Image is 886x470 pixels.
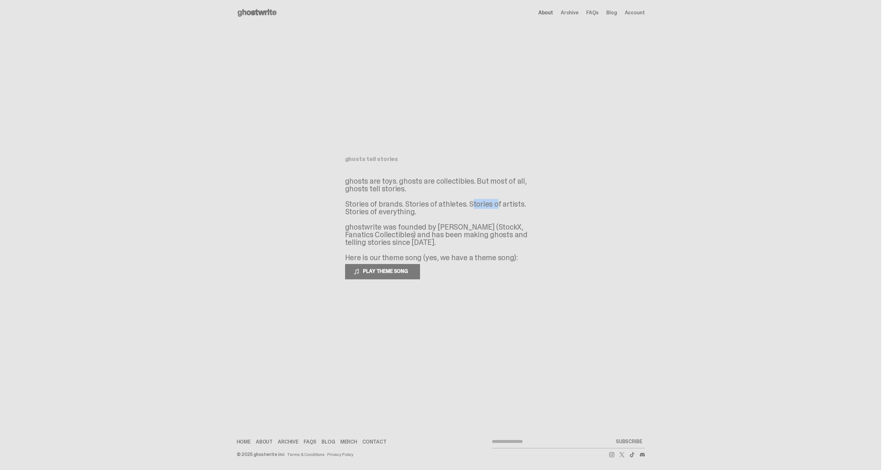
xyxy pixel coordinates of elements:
[561,10,579,15] a: Archive
[613,435,645,448] button: SUBSCRIBE
[345,177,536,261] p: ghosts are toys. ghosts are collectibles. But most of all, ghosts tell stories. Stories of brands...
[345,264,420,279] button: PLAY THEME SONG
[625,10,645,15] a: Account
[345,156,536,162] h1: ghosts tell stories
[586,10,599,15] a: FAQs
[287,452,325,457] a: Terms & Conditions
[237,439,251,444] a: Home
[278,439,299,444] a: Archive
[360,268,412,275] span: PLAY THEME SONG
[321,439,335,444] a: Blog
[304,439,316,444] a: FAQs
[362,439,387,444] a: Contact
[538,10,553,15] a: About
[606,10,617,15] a: Blog
[237,452,284,457] div: © 2025 ghostwrite inc
[256,439,273,444] a: About
[327,452,353,457] a: Privacy Policy
[340,439,357,444] a: Merch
